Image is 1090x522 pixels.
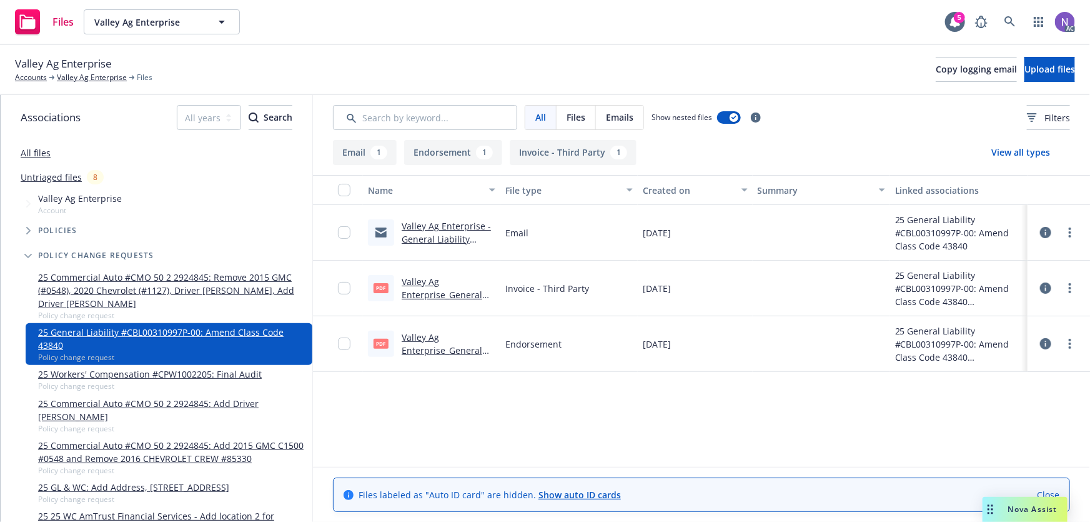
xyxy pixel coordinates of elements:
[38,252,154,259] span: Policy change requests
[505,282,589,295] span: Invoice - Third Party
[15,56,112,72] span: Valley Ag Enterprise
[606,111,633,124] span: Emails
[374,339,389,348] span: pdf
[38,326,307,352] a: 25 General Liability #CBL00310997P-00: Amend Class Code 43840
[249,106,292,129] div: Search
[643,338,671,351] span: [DATE]
[895,213,1023,253] div: 25 General Liability #CBL00310997P-00: Amend Class Code 43840
[38,352,307,363] span: Policy change request
[38,397,307,423] a: 25 Commercial Auto #CMO 50 2 2924845: Add Driver [PERSON_NAME]
[1027,111,1070,124] span: Filters
[895,184,1023,197] div: Linked associations
[38,381,262,391] span: Policy change request
[38,481,229,494] a: 25 GL & WC: Add Address, [STREET_ADDRESS]
[338,338,350,350] input: Toggle Row Selected
[1027,105,1070,130] button: Filters
[38,310,307,321] span: Policy change request
[476,146,493,159] div: 1
[38,439,307,465] a: 25 Commercial Auto #CMO 50 2 2924845: Add 2015 GMC C1500 #0548 and Remove 2016 CHEVROLET CREW #85330
[38,494,229,504] span: Policy change request
[510,140,637,165] button: Invoice - Third Party
[936,57,1017,82] button: Copy logging email
[505,184,619,197] div: File type
[567,111,585,124] span: Files
[1008,504,1058,514] span: Nova Assist
[333,140,397,165] button: Email
[983,497,1068,522] button: Nova Assist
[1063,225,1078,240] a: more
[998,9,1023,34] a: Search
[1063,336,1078,351] a: more
[1037,488,1059,501] a: Close
[505,338,562,351] span: Endorsement
[971,140,1070,165] button: View all types
[402,331,495,422] a: Valley Ag Enterprise_General Liability #CBL00310997P-00_Amend Class Code 43840 ENDT #1_03-10-2025...
[38,205,122,216] span: Account
[370,146,387,159] div: 1
[402,276,493,366] a: Valley Ag Enterprise_General Liability #CBL00310997P-00_Amend Class Code 43840_CARRIER INVOICE [D...
[1024,63,1075,75] span: Upload files
[38,465,307,476] span: Policy change request
[895,269,1023,308] div: 25 General Liability #CBL00310997P-00: Amend Class Code 43840
[15,72,47,83] a: Accounts
[936,63,1017,75] span: Copy logging email
[890,175,1028,205] button: Linked associations
[895,324,1023,364] div: 25 General Liability #CBL00310997P-00: Amend Class Code 43840
[21,171,82,184] a: Untriaged files
[21,109,81,126] span: Associations
[94,16,202,29] span: Valley Ag Enterprise
[1055,12,1075,32] img: photo
[643,184,733,197] div: Created on
[500,175,638,205] button: File type
[643,226,671,239] span: [DATE]
[758,184,871,197] div: Summary
[249,105,292,130] button: SearchSearch
[52,17,74,27] span: Files
[535,111,546,124] span: All
[10,4,79,39] a: Files
[87,170,104,184] div: 8
[57,72,127,83] a: Valley Ag Enterprise
[753,175,890,205] button: Summary
[368,184,482,197] div: Name
[1044,111,1070,124] span: Filters
[402,220,491,284] a: Valley Ag Enterprise - General Liability #CBL00310997P-00: Amend Class Code 43840
[359,488,621,501] span: Files labeled as "Auto ID card" are hidden.
[1024,57,1075,82] button: Upload files
[643,282,671,295] span: [DATE]
[38,423,307,434] span: Policy change request
[338,282,350,294] input: Toggle Row Selected
[638,175,752,205] button: Created on
[38,192,122,205] span: Valley Ag Enterprise
[84,9,240,34] button: Valley Ag Enterprise
[333,105,517,130] input: Search by keyword...
[38,227,77,234] span: Policies
[137,72,152,83] span: Files
[610,146,627,159] div: 1
[1063,281,1078,296] a: more
[21,147,51,159] a: All files
[363,175,500,205] button: Name
[538,489,621,501] a: Show auto ID cards
[505,226,528,239] span: Email
[969,9,994,34] a: Report a Bug
[954,12,965,23] div: 5
[338,226,350,239] input: Toggle Row Selected
[374,283,389,293] span: pdf
[983,497,998,522] div: Drag to move
[38,368,262,381] a: 25 Workers' Compensation #CPW1002205: Final Audit
[404,140,502,165] button: Endorsement
[652,112,712,123] span: Show nested files
[249,113,259,123] svg: Search
[38,271,307,310] a: 25 Commercial Auto #CMO 50 2 2924845: Remove 2015 GMC (#0548), 2020 Chevrolet (#1127), Driver [PE...
[1026,9,1051,34] a: Switch app
[338,184,350,196] input: Select all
